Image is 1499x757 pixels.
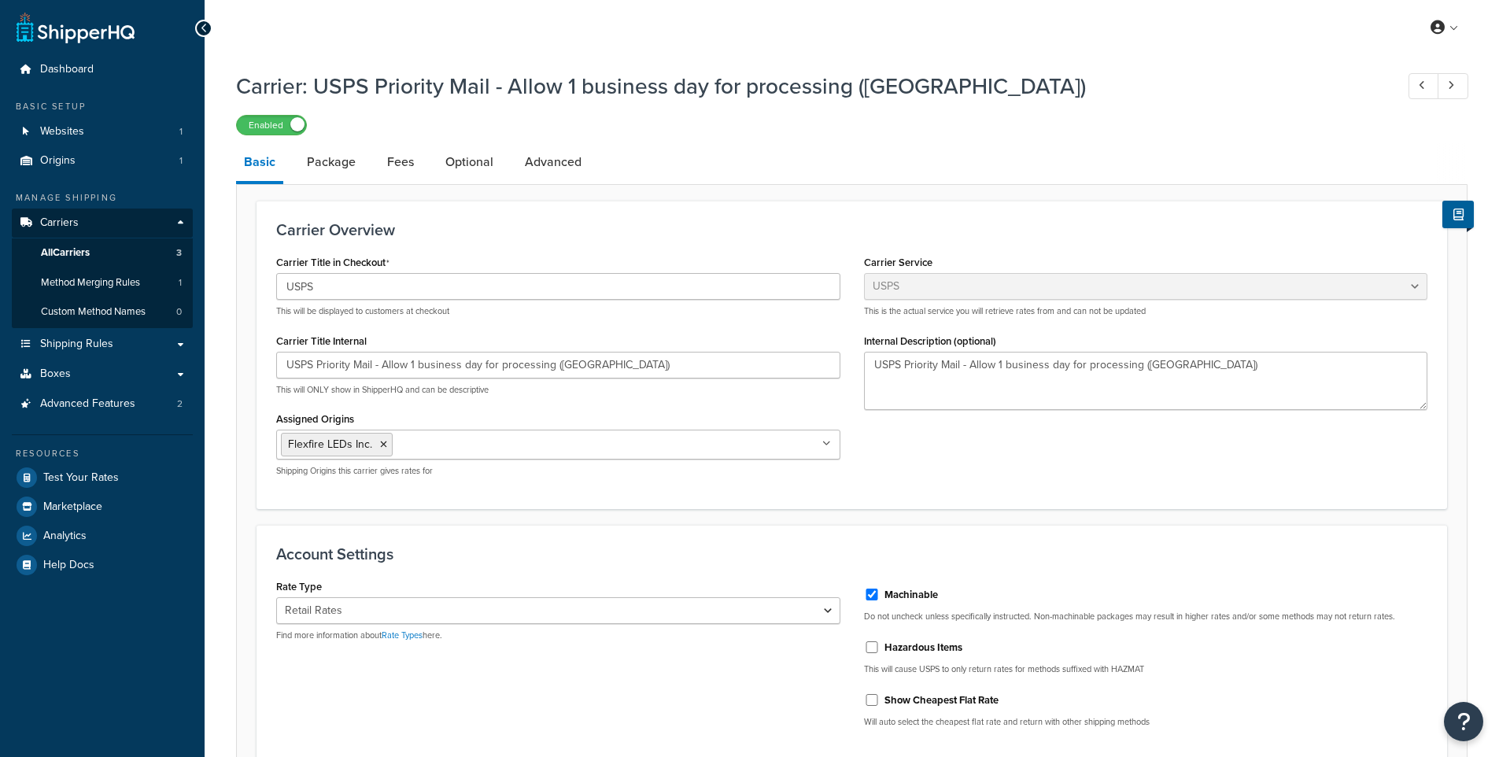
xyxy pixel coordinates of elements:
[864,352,1428,410] textarea: USPS Priority Mail - Allow 1 business day for processing ([GEOGRAPHIC_DATA])
[40,338,113,351] span: Shipping Rules
[12,238,193,268] a: AllCarriers3
[12,268,193,297] li: Method Merging Rules
[276,384,840,396] p: This will ONLY show in ShipperHQ and can be descriptive
[41,246,90,260] span: All Carriers
[176,246,182,260] span: 3
[12,117,193,146] a: Websites1
[276,465,840,477] p: Shipping Origins this carrier gives rates for
[884,641,962,655] label: Hazardous Items
[1409,73,1439,99] a: Previous Record
[12,297,193,327] li: Custom Method Names
[276,413,354,425] label: Assigned Origins
[179,276,182,290] span: 1
[12,390,193,419] a: Advanced Features2
[176,305,182,319] span: 0
[12,551,193,579] a: Help Docs
[12,522,193,550] a: Analytics
[12,209,193,328] li: Carriers
[12,55,193,84] a: Dashboard
[1442,201,1474,228] button: Show Help Docs
[41,276,140,290] span: Method Merging Rules
[40,367,71,381] span: Boxes
[276,581,322,593] label: Rate Type
[43,500,102,514] span: Marketplace
[438,143,501,181] a: Optional
[40,154,76,168] span: Origins
[41,305,146,319] span: Custom Method Names
[236,143,283,184] a: Basic
[12,463,193,492] a: Test Your Rates
[276,257,390,269] label: Carrier Title in Checkout
[40,397,135,411] span: Advanced Features
[40,63,94,76] span: Dashboard
[12,100,193,113] div: Basic Setup
[1444,702,1483,741] button: Open Resource Center
[884,588,938,602] label: Machinable
[12,447,193,460] div: Resources
[12,360,193,389] a: Boxes
[884,693,999,707] label: Show Cheapest Flat Rate
[1438,73,1468,99] a: Next Record
[43,471,119,485] span: Test Your Rates
[382,629,423,641] a: Rate Types
[864,716,1428,728] p: Will auto select the cheapest flat rate and return with other shipping methods
[40,216,79,230] span: Carriers
[12,330,193,359] a: Shipping Rules
[177,397,183,411] span: 2
[237,116,306,135] label: Enabled
[179,154,183,168] span: 1
[179,125,183,138] span: 1
[864,611,1428,622] p: Do not uncheck unless specifically instructed. Non-machinable packages may result in higher rates...
[12,146,193,175] li: Origins
[12,390,193,419] li: Advanced Features
[288,436,372,452] span: Flexfire LEDs Inc.
[276,221,1427,238] h3: Carrier Overview
[12,191,193,205] div: Manage Shipping
[12,146,193,175] a: Origins1
[276,545,1427,563] h3: Account Settings
[864,305,1428,317] p: This is the actual service you will retrieve rates from and can not be updated
[40,125,84,138] span: Websites
[517,143,589,181] a: Advanced
[276,335,367,347] label: Carrier Title Internal
[43,530,87,543] span: Analytics
[12,493,193,521] a: Marketplace
[12,209,193,238] a: Carriers
[12,297,193,327] a: Custom Method Names0
[864,663,1428,675] p: This will cause USPS to only return rates for methods suffixed with HAZMAT
[864,335,996,347] label: Internal Description (optional)
[276,305,840,317] p: This will be displayed to customers at checkout
[43,559,94,572] span: Help Docs
[12,268,193,297] a: Method Merging Rules1
[379,143,422,181] a: Fees
[864,257,932,268] label: Carrier Service
[299,143,364,181] a: Package
[12,117,193,146] li: Websites
[236,71,1379,102] h1: Carrier: USPS Priority Mail - Allow 1 business day for processing ([GEOGRAPHIC_DATA])
[276,630,840,641] p: Find more information about here.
